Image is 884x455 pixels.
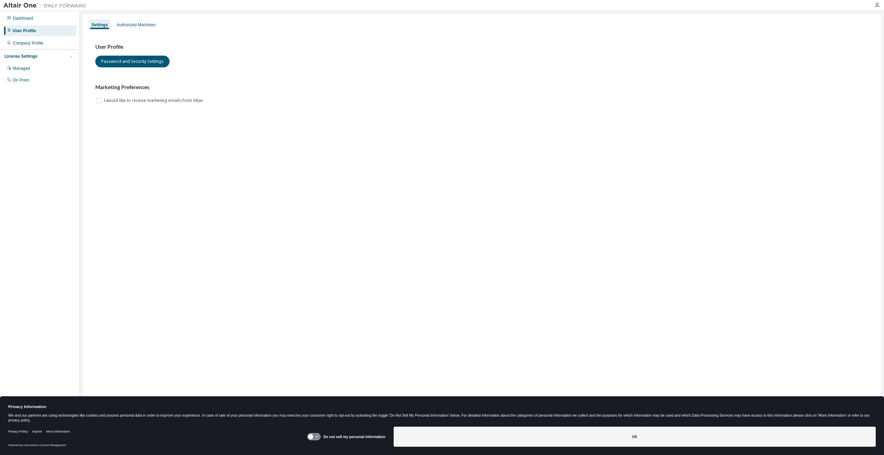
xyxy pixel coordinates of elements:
[13,16,33,21] div: Dashboard
[95,44,868,50] h3: User Profile
[3,2,90,9] img: Altair One
[13,28,36,34] div: User Profile
[13,40,44,46] div: Company Profile
[95,56,170,67] button: Password and Security Settings
[13,77,29,83] div: On Prem
[117,22,155,28] div: Authorized Machines
[95,84,868,91] h3: Marketing Preferences
[4,54,37,59] div: License Settings
[104,96,205,105] label: I would like to receive marketing emails from Altair
[92,22,108,28] div: Settings
[13,66,30,71] div: Managed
